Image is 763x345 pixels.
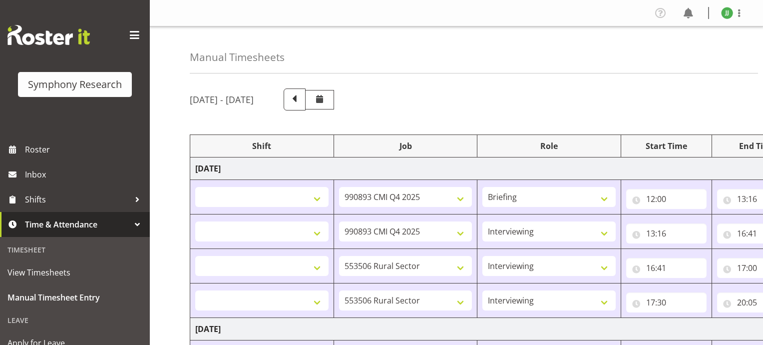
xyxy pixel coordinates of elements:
span: Manual Timesheet Entry [7,290,142,305]
div: Shift [195,140,329,152]
span: Shifts [25,192,130,207]
input: Click to select... [626,189,707,209]
input: Click to select... [626,223,707,243]
input: Click to select... [626,258,707,278]
a: Manual Timesheet Entry [2,285,147,310]
div: Leave [2,310,147,330]
span: View Timesheets [7,265,142,280]
input: Click to select... [626,292,707,312]
img: Rosterit website logo [7,25,90,45]
img: joshua-joel11891.jpg [721,7,733,19]
div: Symphony Research [28,77,122,92]
span: Time & Attendance [25,217,130,232]
h5: [DATE] - [DATE] [190,94,254,105]
a: View Timesheets [2,260,147,285]
h4: Manual Timesheets [190,51,285,63]
span: Roster [25,142,145,157]
span: Inbox [25,167,145,182]
div: Job [339,140,472,152]
div: Timesheet [2,239,147,260]
div: Start Time [626,140,707,152]
div: Role [482,140,616,152]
